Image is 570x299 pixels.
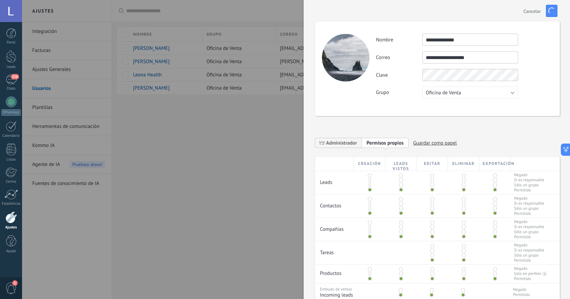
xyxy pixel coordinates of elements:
span: 1 [12,280,18,286]
span: Add new role [362,137,408,148]
span: Si es responsable [514,201,544,206]
div: Listas [1,157,21,162]
span: Permitido [514,188,544,193]
span: Permitido [514,258,544,263]
span: Sólo un grupo [514,206,544,211]
div: Correo [1,180,21,184]
span: Permitido [514,211,544,216]
span: Permitido [513,292,530,297]
span: Embudo de ventas [320,287,352,292]
span: Si es responsable [514,177,544,183]
div: Chats [1,87,21,91]
div: Negado [514,266,527,271]
label: Correo [376,54,422,61]
span: Si es responsable [514,248,544,253]
div: Solo en perfiles [514,271,541,276]
div: Ayuda [1,249,21,254]
div: Productos [315,265,354,280]
span: Sólo un grupo [514,183,544,188]
div: Leads [1,65,21,69]
div: Panel [1,40,21,45]
button: Oficina de Venta [422,87,518,99]
span: Negado [514,243,544,248]
span: Permitido [514,235,544,240]
div: Tareas [315,241,354,259]
span: 226 [11,74,19,79]
button: Cancelar [521,5,544,16]
span: Oficina de Venta [426,90,461,96]
label: Grupo [376,89,422,96]
span: Guardar como papel [413,138,457,148]
div: Exportación [479,157,511,171]
div: Contactos [315,194,354,212]
span: Negado [514,196,544,201]
div: WhatsApp [1,109,21,116]
span: Permisos propios [366,140,404,146]
div: ? [542,272,546,277]
div: Leads [315,171,354,189]
div: Leads vistos [385,157,417,171]
span: Negado [514,172,544,177]
span: Sólo un grupo [514,253,544,258]
div: Calendario [1,134,21,138]
div: Compañías [315,218,354,236]
span: Si es responsable [514,224,544,229]
span: Administrador [315,137,362,148]
div: Permitido [514,276,531,281]
span: Negado [514,219,544,224]
span: Sólo un grupo [514,229,544,235]
div: Editar [417,157,448,171]
div: Estadísticas [1,202,21,206]
span: Negado [513,287,530,292]
label: Nombre [376,37,422,43]
span: Administrador [326,140,357,146]
div: Creación [354,157,385,171]
div: Ajustes [1,225,21,230]
div: Eliminar [448,157,479,171]
span: Incoming leads [320,292,383,298]
span: Cancelar [524,9,541,14]
label: Clave [376,72,422,78]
